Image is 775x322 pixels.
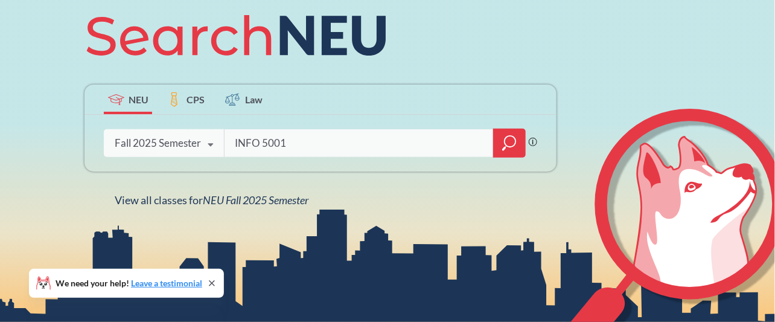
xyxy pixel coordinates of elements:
[129,92,148,106] span: NEU
[245,92,263,106] span: Law
[131,278,202,288] a: Leave a testimonial
[203,193,308,207] span: NEU Fall 2025 Semester
[493,129,526,158] div: magnifying glass
[187,92,205,106] span: CPS
[234,130,485,156] input: Class, professor, course number, "phrase"
[502,135,517,152] svg: magnifying glass
[115,193,308,207] span: View all classes for
[115,137,201,150] div: Fall 2025 Semester
[56,279,202,288] span: We need your help!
